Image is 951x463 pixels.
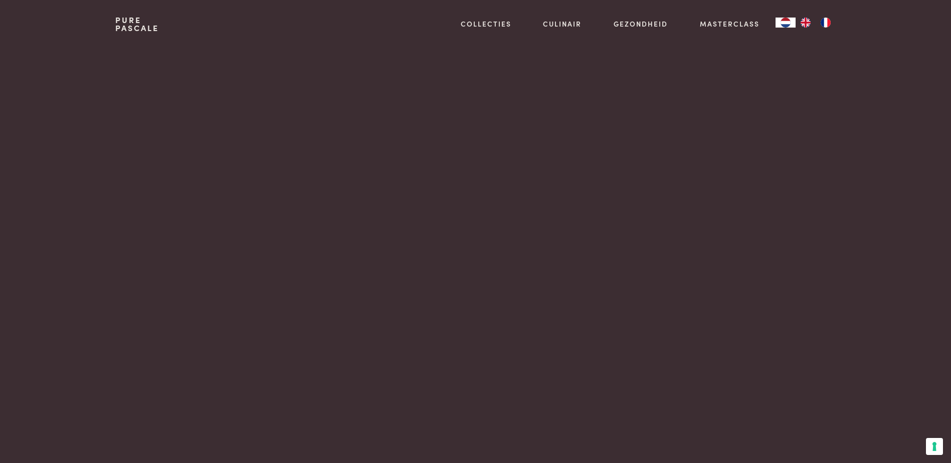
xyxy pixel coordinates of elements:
[816,18,836,28] a: FR
[776,18,796,28] div: Language
[776,18,796,28] a: NL
[796,18,836,28] ul: Language list
[776,18,836,28] aside: Language selected: Nederlands
[543,19,582,29] a: Culinair
[614,19,668,29] a: Gezondheid
[115,16,159,32] a: PurePascale
[700,19,759,29] a: Masterclass
[796,18,816,28] a: EN
[926,438,943,455] button: Uw voorkeuren voor toestemming voor trackingtechnologieën
[461,19,511,29] a: Collecties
